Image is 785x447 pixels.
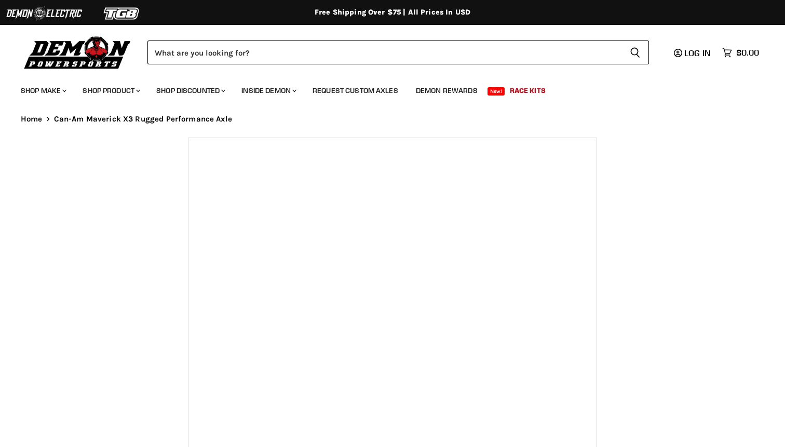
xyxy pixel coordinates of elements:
a: Demon Rewards [408,80,485,101]
form: Product [147,40,649,64]
ul: Main menu [13,76,756,101]
img: TGB Logo 2 [83,4,161,23]
a: Shop Product [75,80,146,101]
a: Race Kits [502,80,553,101]
input: Search [147,40,621,64]
span: New! [488,87,505,96]
img: Demon Powersports [21,34,134,71]
a: Shop Make [13,80,73,101]
img: Demon Electric Logo 2 [5,4,83,23]
span: Log in [684,48,711,58]
span: $0.00 [736,48,759,58]
a: Home [21,115,43,124]
a: Request Custom Axles [305,80,406,101]
a: Inside Demon [234,80,303,101]
a: Shop Discounted [148,80,232,101]
button: Search [621,40,649,64]
span: Can-Am Maverick X3 Rugged Performance Axle [54,115,232,124]
a: Log in [669,48,717,58]
a: $0.00 [717,45,764,60]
